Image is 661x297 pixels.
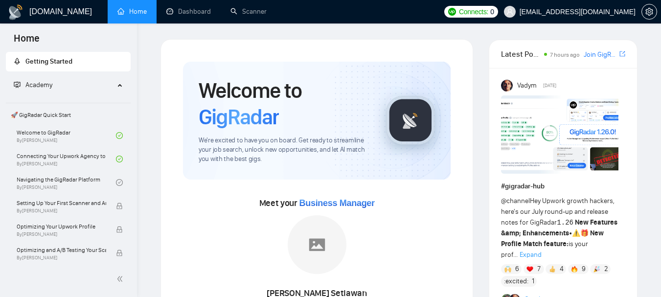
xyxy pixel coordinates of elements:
[17,172,116,193] a: Navigating the GigRadar PlatformBy[PERSON_NAME]
[584,49,617,60] a: Join GigRadar Slack Community
[17,148,116,170] a: Connecting Your Upwork Agency to GigRadarBy[PERSON_NAME]
[8,4,23,20] img: logo
[501,197,530,205] span: @channel
[501,80,513,91] img: Vadym
[17,208,106,214] span: By [PERSON_NAME]
[299,198,375,208] span: Business Manager
[17,255,106,261] span: By [PERSON_NAME]
[230,7,267,16] a: searchScanner
[572,229,580,237] span: ⚠️
[25,57,72,66] span: Getting Started
[448,8,456,16] img: upwork-logo.png
[14,81,21,88] span: fund-projection-screen
[17,125,116,146] a: Welcome to GigRadarBy[PERSON_NAME]
[641,8,657,16] a: setting
[17,222,106,231] span: Optimizing Your Upwork Profile
[628,264,651,287] iframe: Intercom live chat
[580,229,589,237] span: 🎁
[116,132,123,139] span: check-circle
[550,51,580,58] span: 7 hours ago
[199,104,279,130] span: GigRadar
[288,215,346,274] img: placeholder.png
[582,264,586,274] span: 9
[560,264,564,274] span: 4
[515,264,519,274] span: 6
[199,77,370,130] h1: Welcome to
[520,251,542,259] span: Expand
[490,6,494,17] span: 0
[259,198,375,208] span: Meet your
[6,52,131,71] li: Getting Started
[17,231,106,237] span: By [PERSON_NAME]
[537,264,541,274] span: 7
[17,198,106,208] span: Setting Up Your First Scanner and Auto-Bidder
[116,226,123,233] span: lock
[14,58,21,65] span: rocket
[116,179,123,186] span: check-circle
[504,266,511,273] img: 🙌
[166,7,211,16] a: dashboardDashboard
[116,203,123,209] span: lock
[459,6,488,17] span: Connects:
[501,181,625,192] h1: # gigradar-hub
[619,50,625,58] span: export
[571,266,578,273] img: 🔥
[642,8,657,16] span: setting
[557,219,573,227] code: 1.26
[116,156,123,162] span: check-circle
[117,7,147,16] a: homeHome
[116,274,126,284] span: double-left
[14,81,52,89] span: Academy
[532,276,534,286] span: 1
[6,31,47,52] span: Home
[619,49,625,59] a: export
[526,266,533,273] img: ❤️
[506,8,513,15] span: user
[641,4,657,20] button: setting
[501,95,618,174] img: F09AC4U7ATU-image.png
[25,81,52,89] span: Academy
[116,250,123,256] span: lock
[501,48,541,60] span: Latest Posts from the GigRadar Community
[549,266,556,273] img: 👍
[504,276,528,287] span: :excited:
[517,80,537,91] span: Vadym
[386,96,435,145] img: gigradar-logo.png
[7,105,130,125] span: 🚀 GigRadar Quick Start
[17,245,106,255] span: Optimizing and A/B Testing Your Scanner for Better Results
[593,266,600,273] img: 🎉
[604,264,608,274] span: 2
[501,197,617,259] span: Hey Upwork growth hackers, here's our July round-up and release notes for GigRadar • is your prof...
[199,136,370,164] span: We're excited to have you on board. Get ready to streamline your job search, unlock new opportuni...
[543,81,556,90] span: [DATE]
